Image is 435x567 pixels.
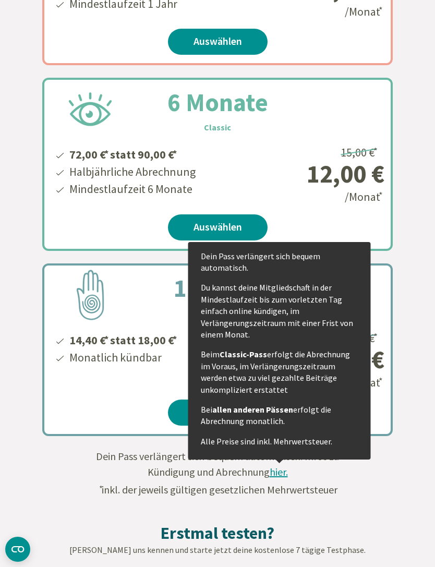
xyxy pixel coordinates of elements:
div: 12,00 € [259,161,384,186]
li: 14,40 € statt 18,00 € [68,330,178,349]
p: Dein Pass verlängert sich bequem automatisch. [201,250,358,274]
span: hier. [270,465,288,478]
li: 72,00 € statt 90,00 € [68,144,196,163]
strong: Classic-Pass [220,349,267,359]
li: Monatlich kündbar [68,349,178,366]
li: Halbjährliche Abrechnung [68,163,196,180]
h3: Classic [204,121,231,134]
span: 15,00 € [341,145,379,160]
span: inkl. der jeweils gültigen gesetzlichen Mehrwertsteuer [98,483,337,496]
strong: allen anderen Pässen [212,404,293,415]
a: Auswählen [168,214,268,240]
a: Auswählen [168,400,268,426]
p: Beim erfolgt die Abrechnung im Voraus, im Verlängerungszeitraum werden etwa zu viel gezahlte Beit... [201,348,358,395]
button: CMP-Widget öffnen [5,537,30,562]
p: Du kannst deine Mitgliedschaft in der Mindestlaufzeit bis zum vorletzten Tag einfach online kündi... [201,282,358,340]
h2: 1 Monat [149,269,287,307]
a: Auswählen [168,29,268,55]
div: /Monat [259,142,384,206]
li: Mindestlaufzeit 6 Monate [68,180,196,198]
p: Alle Preise sind inkl. Mehrwertsteuer. [201,436,358,447]
p: Bei erfolgt die Abrechnung monatlich. [201,404,358,427]
h2: 6 Monate [142,83,293,121]
div: Dein Pass verlängert sich bequem automatisch. Infos zu Kündigung und Abrechnung [87,449,348,498]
